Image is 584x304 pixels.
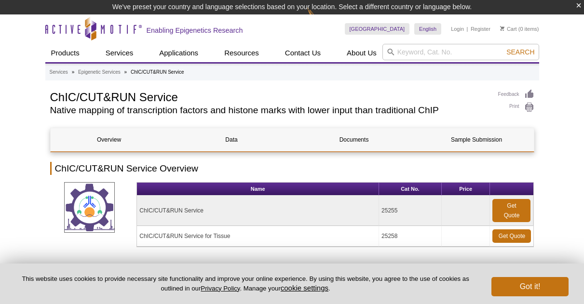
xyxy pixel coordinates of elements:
[137,183,379,196] th: Name
[498,89,534,100] a: Feedback
[279,44,326,62] a: Contact Us
[45,44,85,62] a: Products
[471,26,490,32] a: Register
[50,162,534,175] h2: ChIC/CUT&RUN Service Overview
[341,44,382,62] a: About Us
[500,23,539,35] li: (0 items)
[64,182,115,233] img: ChIC/CUT&RUN Service
[379,226,442,247] td: 25258
[492,199,530,222] a: Get Quote
[100,44,139,62] a: Services
[467,23,468,35] li: |
[506,48,534,56] span: Search
[218,44,265,62] a: Resources
[307,7,333,30] img: Change Here
[379,196,442,226] td: 25255
[414,23,441,35] a: English
[201,285,240,292] a: Privacy Policy
[50,106,489,115] h2: Native mapping of transcription factors and histone marks with lower input than traditional ChIP
[72,69,75,75] li: »
[491,277,569,296] button: Got it!
[418,128,535,151] a: Sample Submission
[137,196,379,226] td: ChIC/CUT&RUN Service
[500,26,517,32] a: Cart
[442,183,490,196] th: Price
[345,23,410,35] a: [GEOGRAPHIC_DATA]
[379,183,442,196] th: Cat No.
[500,26,504,31] img: Your Cart
[124,69,127,75] li: »
[131,69,184,75] li: ChIC/CUT&RUN Service
[78,68,121,77] a: Epigenetic Services
[137,226,379,247] td: ChIC/CUT&RUN Service for Tissue
[173,128,290,151] a: Data
[50,68,68,77] a: Services
[147,26,243,35] h2: Enabling Epigenetics Research
[498,102,534,113] a: Print
[15,275,475,293] p: This website uses cookies to provide necessary site functionality and improve your online experie...
[503,48,537,56] button: Search
[50,89,489,104] h1: ChIC/CUT&RUN Service
[451,26,464,32] a: Login
[153,44,204,62] a: Applications
[296,128,413,151] a: Documents
[51,128,168,151] a: Overview
[382,44,539,60] input: Keyword, Cat. No.
[492,229,531,243] a: Get Quote
[281,284,328,292] button: cookie settings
